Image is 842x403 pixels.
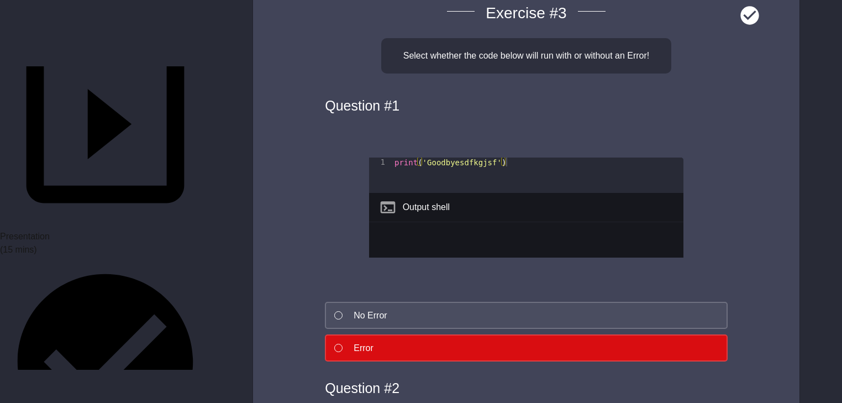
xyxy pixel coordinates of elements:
[369,158,392,166] div: 1
[354,342,373,355] div: Error
[381,38,672,74] div: Select whether the code below will run with or without an Error!
[354,309,387,322] div: No Error
[325,378,728,399] h4: Question # 2
[403,201,450,214] div: Output shell
[325,96,728,117] h4: Question # 1
[325,302,728,329] button: No Error
[325,334,728,362] button: Error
